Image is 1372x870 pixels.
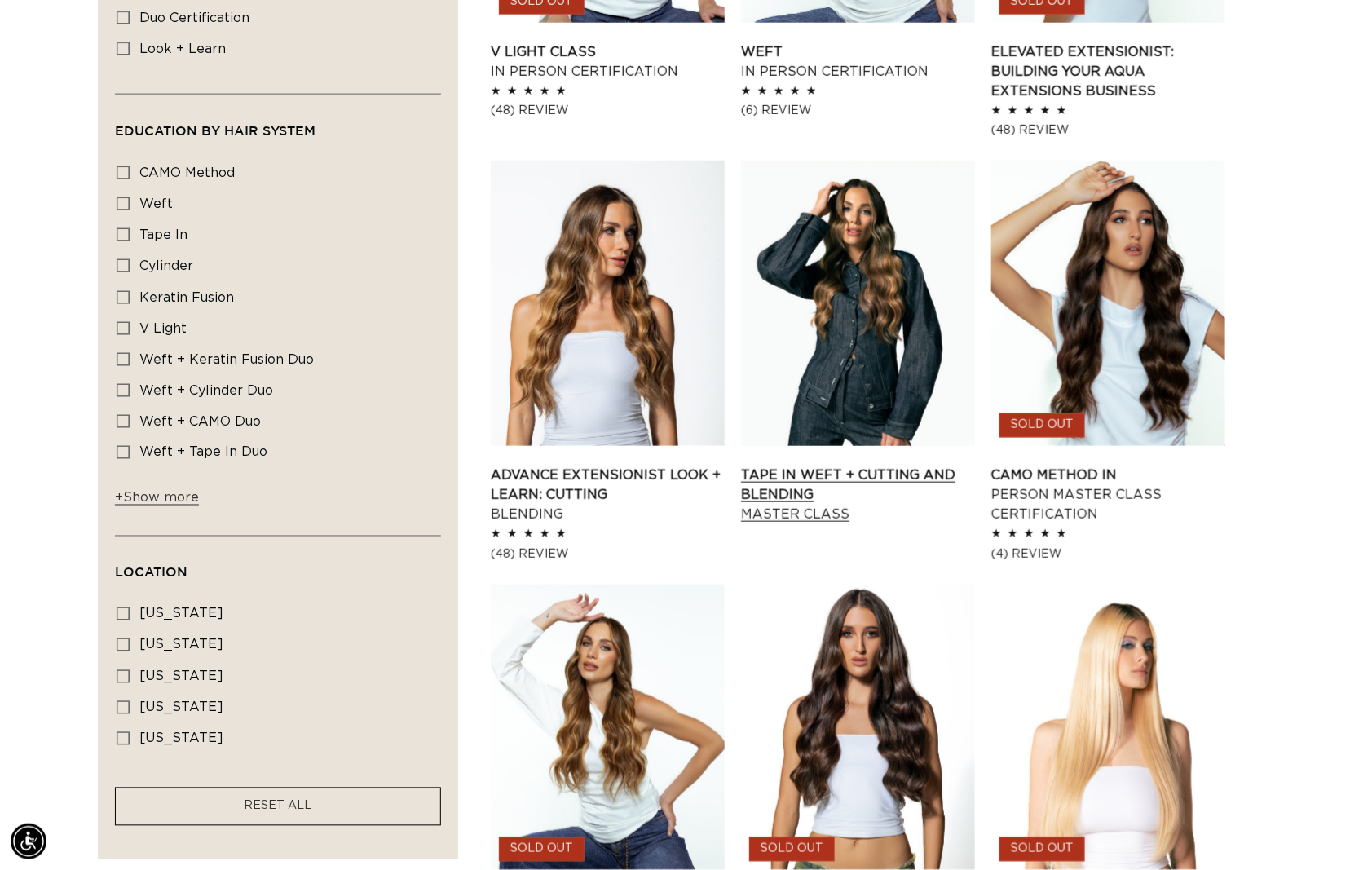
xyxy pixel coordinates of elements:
span: Show more [115,492,199,505]
span: [US_STATE] [139,670,223,683]
a: Tape In Weft + Cutting and Blending Master Class [741,466,975,524]
span: Keratin Fusion [139,291,234,304]
a: Elevated Extensionist: Building Your AQUA Extensions Business [991,42,1225,101]
span: Weft + Cylinder Duo [139,384,273,397]
span: duo certification [139,11,249,24]
span: Weft + CAMO Duo [139,415,261,428]
span: Cylinder [139,259,193,272]
span: [US_STATE] [139,701,223,714]
a: Weft In Person Certification [741,42,975,82]
summary: Location (0 selected) [115,537,441,595]
span: [US_STATE] [139,607,223,620]
span: Education By Hair system [115,123,315,138]
span: Tape In [139,228,187,241]
span: RESET ALL [245,801,312,812]
button: Show more [115,490,204,515]
span: Weft [139,197,173,210]
summary: Education By Hair system (0 selected) [115,95,441,153]
span: Weft + Keratin Fusion Duo [139,353,314,366]
span: [US_STATE] [139,638,223,651]
span: CAMO Method [139,166,235,179]
span: V Light [139,322,187,335]
span: + [115,492,123,505]
span: look + learn [139,42,226,55]
a: Advance Extensionist Look + Learn: Cutting Blending [491,466,725,524]
div: Accessibility Menu [11,824,46,859]
span: Location [115,565,187,580]
a: V Light Class In Person Certification [491,42,725,82]
span: Weft + Tape in Duo [139,446,267,459]
a: RESET ALL [245,797,312,817]
span: [US_STATE] [139,732,223,745]
a: CAMO Method In Person Master Class Certification [991,466,1225,524]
